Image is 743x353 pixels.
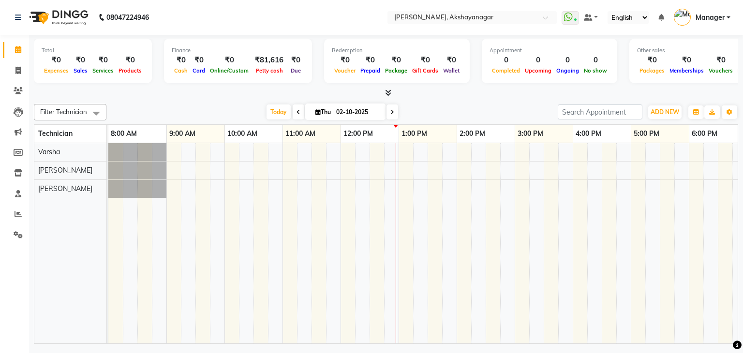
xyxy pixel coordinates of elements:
[167,127,198,141] a: 9:00 AM
[554,55,581,66] div: 0
[108,127,139,141] a: 8:00 AM
[490,55,522,66] div: 0
[38,166,92,175] span: [PERSON_NAME]
[490,46,609,55] div: Appointment
[287,55,304,66] div: ₹0
[515,127,546,141] a: 3:00 PM
[333,105,382,119] input: 2025-10-02
[358,67,383,74] span: Prepaid
[313,108,333,116] span: Thu
[341,127,375,141] a: 12:00 PM
[172,55,190,66] div: ₹0
[696,13,725,23] span: Manager
[637,67,667,74] span: Packages
[25,4,91,31] img: logo
[90,55,116,66] div: ₹0
[38,147,60,156] span: Varsha
[674,9,691,26] img: Manager
[116,67,144,74] span: Products
[42,67,71,74] span: Expenses
[706,55,735,66] div: ₹0
[267,104,291,119] span: Today
[358,55,383,66] div: ₹0
[116,55,144,66] div: ₹0
[208,55,251,66] div: ₹0
[71,55,90,66] div: ₹0
[383,67,410,74] span: Package
[253,67,285,74] span: Petty cash
[399,127,430,141] a: 1:00 PM
[706,67,735,74] span: Vouchers
[667,55,706,66] div: ₹0
[441,55,462,66] div: ₹0
[573,127,604,141] a: 4:00 PM
[522,55,554,66] div: 0
[172,46,304,55] div: Finance
[651,108,679,116] span: ADD NEW
[225,127,260,141] a: 10:00 AM
[38,129,73,138] span: Technician
[190,55,208,66] div: ₹0
[410,67,441,74] span: Gift Cards
[288,67,303,74] span: Due
[383,55,410,66] div: ₹0
[172,67,190,74] span: Cash
[190,67,208,74] span: Card
[90,67,116,74] span: Services
[689,127,720,141] a: 6:00 PM
[106,4,149,31] b: 08047224946
[648,105,682,119] button: ADD NEW
[208,67,251,74] span: Online/Custom
[283,127,318,141] a: 11:00 AM
[554,67,581,74] span: Ongoing
[581,55,609,66] div: 0
[332,67,358,74] span: Voucher
[558,104,642,119] input: Search Appointment
[42,46,144,55] div: Total
[441,67,462,74] span: Wallet
[40,108,87,116] span: Filter Technician
[42,55,71,66] div: ₹0
[251,55,287,66] div: ₹81,616
[71,67,90,74] span: Sales
[522,67,554,74] span: Upcoming
[410,55,441,66] div: ₹0
[332,46,462,55] div: Redemption
[457,127,488,141] a: 2:00 PM
[637,55,667,66] div: ₹0
[631,127,662,141] a: 5:00 PM
[667,67,706,74] span: Memberships
[581,67,609,74] span: No show
[490,67,522,74] span: Completed
[332,55,358,66] div: ₹0
[38,184,92,193] span: [PERSON_NAME]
